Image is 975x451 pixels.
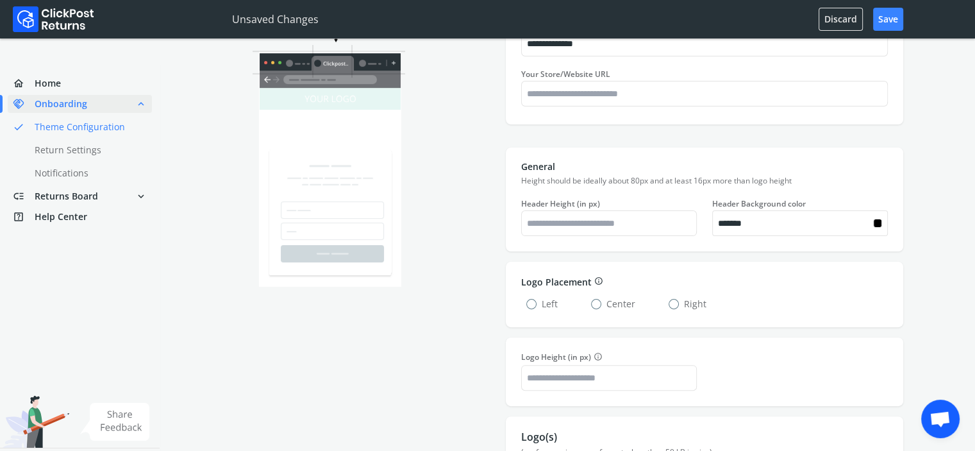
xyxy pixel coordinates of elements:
label: Header Background color [712,199,888,209]
p: Height should be ideally about 80px and at least 16px more than logo height [521,176,888,186]
label: Right [669,298,706,311]
span: Returns Board [35,190,98,203]
span: info [594,350,603,363]
p: General [521,160,888,173]
span: info [594,275,603,287]
span: low_priority [13,187,35,205]
label: Center [591,298,635,311]
span: home [13,74,35,92]
img: share feedback [80,403,150,441]
p: Logo(s) [521,429,888,445]
span: Onboarding [35,98,87,110]
img: Logo [13,6,94,32]
a: Notifications [8,164,167,182]
span: handshake [13,95,35,113]
label: Your Store/Website URL [521,69,888,80]
span: done [13,118,24,136]
a: doneTheme Configuration [8,118,167,136]
span: Help Center [35,210,87,223]
button: Discard [819,8,863,31]
button: Save [873,8,903,31]
button: info [592,275,603,289]
span: Home [35,77,61,90]
label: Left [526,298,558,311]
a: homeHome [8,74,152,92]
p: Unsaved Changes [232,12,319,27]
span: expand_less [135,95,147,113]
a: help_centerHelp Center [8,208,152,226]
span: help_center [13,208,35,226]
label: Logo Height (in px) [521,350,697,364]
span: expand_more [135,187,147,205]
div: Open chat [921,400,960,438]
button: Logo Height (in px) [591,350,603,364]
a: Return Settings [8,141,167,159]
label: Header Height (in px) [521,199,697,209]
div: Logo Placement [521,275,888,289]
